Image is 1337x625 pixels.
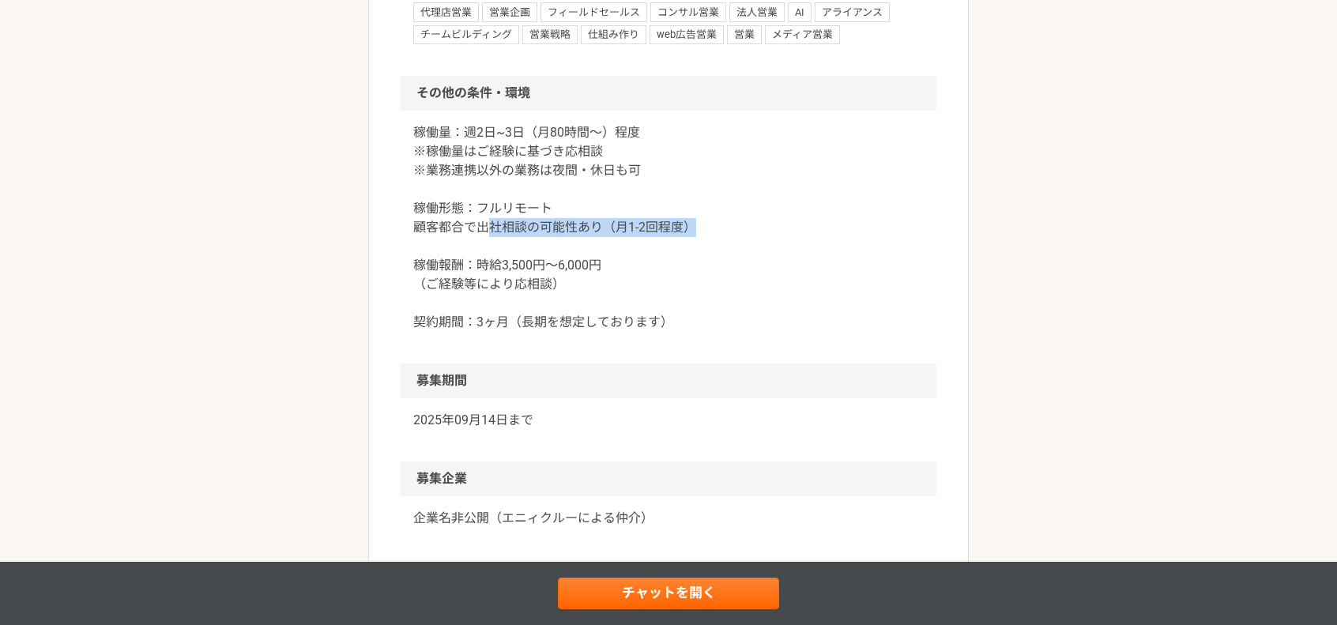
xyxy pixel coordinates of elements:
[413,123,924,332] p: 稼働量：週2日~3日（月80時間〜）程度 ※稼働量はご経験に基づき応相談 ※業務連携以外の業務は夜間・休日も可 稼働形態：フルリモート 顧客都合で出社相談の可能性あり（月1-2回程度） 稼働報酬...
[413,25,519,44] span: チームビルディング
[401,76,936,111] h2: その他の条件・環境
[522,25,578,44] span: 営業戦略
[413,2,479,21] span: 代理店営業
[650,25,724,44] span: web広告営業
[765,25,840,44] span: メディア営業
[650,2,726,21] span: コンサル営業
[815,2,890,21] span: アライアンス
[788,2,812,21] span: AI
[540,2,647,21] span: フィールドセールス
[401,461,936,496] h2: 募集企業
[581,25,646,44] span: 仕組み作り
[413,509,924,528] a: 企業名非公開（エニィクルーによる仲介）
[729,2,785,21] span: 法人営業
[401,363,936,398] h2: 募集期間
[413,411,924,430] p: 2025年09月14日まで
[482,2,537,21] span: 営業企画
[558,578,779,609] a: チャットを開く
[727,25,762,44] span: 営業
